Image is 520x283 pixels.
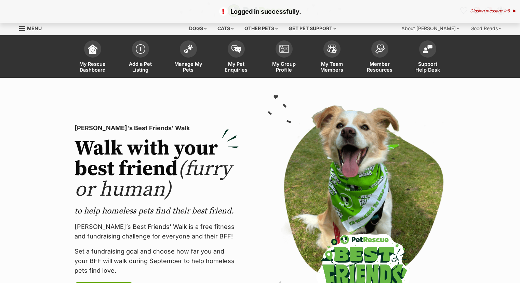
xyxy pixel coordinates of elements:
img: member-resources-icon-8e73f808a243e03378d46382f2149f9095a855e16c252ad45f914b54edf8863c.svg [375,44,385,53]
span: My Team Members [317,61,347,73]
img: pet-enquiries-icon-7e3ad2cf08bfb03b45e93fb7055b45f3efa6380592205ae92323e6603595dc1f.svg [231,45,241,53]
a: My Team Members [308,37,356,78]
span: (furry or human) [75,156,231,202]
a: My Rescue Dashboard [69,37,117,78]
p: to help homeless pets find their best friend. [75,206,239,217]
a: My Pet Enquiries [212,37,260,78]
span: Support Help Desk [412,61,443,73]
img: manage-my-pets-icon-02211641906a0b7f246fdf0571729dbe1e7629f14944591b6c1af311fb30b64b.svg [184,45,193,53]
span: Member Resources [364,61,395,73]
span: Add a Pet Listing [125,61,156,73]
div: Get pet support [284,22,341,35]
span: My Group Profile [269,61,299,73]
a: Support Help Desk [404,37,452,78]
p: [PERSON_NAME]’s Best Friends' Walk is a free fitness and fundraising challenge for everyone and t... [75,222,239,241]
img: group-profile-icon-3fa3cf56718a62981997c0bc7e787c4b2cf8bcc04b72c1350f741eb67cf2f40e.svg [279,45,289,53]
div: Other pets [240,22,283,35]
p: [PERSON_NAME]'s Best Friends' Walk [75,123,239,133]
a: Menu [19,22,46,34]
img: add-pet-listing-icon-0afa8454b4691262ce3f59096e99ab1cd57d4a30225e0717b998d2c9b9846f56.svg [136,44,145,54]
img: team-members-icon-5396bd8760b3fe7c0b43da4ab00e1e3bb1a5d9ba89233759b79545d2d3fc5d0d.svg [327,45,337,53]
a: Add a Pet Listing [117,37,164,78]
a: Manage My Pets [164,37,212,78]
img: dashboard-icon-eb2f2d2d3e046f16d808141f083e7271f6b2e854fb5c12c21221c1fb7104beca.svg [88,44,97,54]
div: Dogs [184,22,212,35]
span: My Pet Enquiries [221,61,252,73]
p: Set a fundraising goal and choose how far you and your BFF will walk during September to help hom... [75,247,239,275]
div: About [PERSON_NAME] [397,22,464,35]
span: My Rescue Dashboard [77,61,108,73]
img: help-desk-icon-fdf02630f3aa405de69fd3d07c3f3aa587a6932b1a1747fa1d2bba05be0121f9.svg [423,45,432,53]
span: Manage My Pets [173,61,204,73]
div: Good Reads [466,22,506,35]
div: Cats [213,22,239,35]
a: My Group Profile [260,37,308,78]
a: Member Resources [356,37,404,78]
h2: Walk with your best friend [75,138,239,200]
span: Menu [27,25,42,31]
